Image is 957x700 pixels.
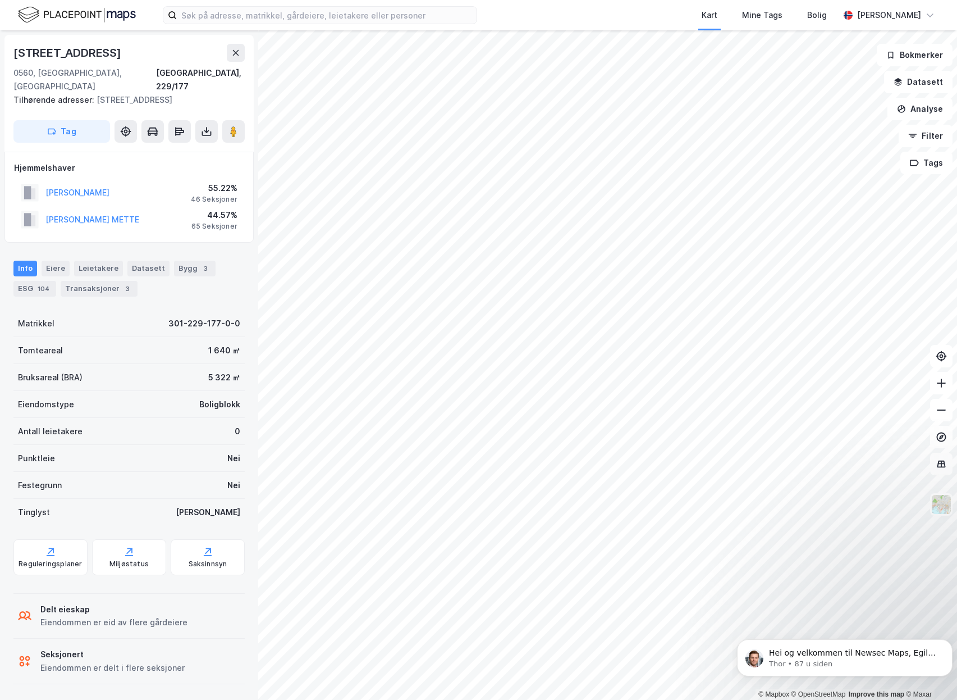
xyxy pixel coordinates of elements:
img: logo.f888ab2527a4732fd821a326f86c7f29.svg [18,5,136,25]
img: Z [931,494,952,515]
div: Matrikkel [18,317,54,330]
div: Mine Tags [742,8,782,22]
div: Festegrunn [18,479,62,492]
button: Tag [13,120,110,143]
div: Info [13,261,37,276]
div: Antall leietakere [18,425,83,438]
div: Leietakere [74,261,123,276]
div: Eiere [42,261,70,276]
div: Eiendommen er delt i flere seksjoner [40,661,185,675]
div: [GEOGRAPHIC_DATA], 229/177 [156,66,245,93]
div: 1 640 ㎡ [208,344,240,357]
span: Tilhørende adresser: [13,95,97,104]
div: 55.22% [191,181,237,195]
div: [STREET_ADDRESS] [13,44,123,62]
button: Bokmerker [877,44,953,66]
div: [STREET_ADDRESS] [13,93,236,107]
div: Bygg [174,261,216,276]
div: Transaksjoner [61,281,138,297]
div: 3 [122,283,133,294]
div: Bolig [807,8,827,22]
div: Saksinnsyn [189,560,227,569]
div: 3 [200,263,211,274]
div: 301-229-177-0-0 [168,317,240,330]
div: 44.57% [191,208,237,222]
div: Hjemmelshaver [14,161,244,175]
input: Søk på adresse, matrikkel, gårdeiere, leietakere eller personer [177,7,477,24]
a: Improve this map [849,690,904,698]
button: Tags [900,152,953,174]
iframe: Intercom notifications melding [732,616,957,694]
div: Datasett [127,261,170,276]
div: Eiendommen er eid av flere gårdeiere [40,616,187,629]
div: 5 322 ㎡ [208,371,240,384]
div: ESG [13,281,56,297]
div: Nei [227,452,240,465]
div: Miljøstatus [109,560,149,569]
div: [PERSON_NAME] [176,506,240,519]
div: 65 Seksjoner [191,222,237,231]
button: Filter [899,125,953,147]
div: Punktleie [18,452,55,465]
button: Datasett [884,71,953,93]
div: Tomteareal [18,344,63,357]
div: Boligblokk [199,398,240,411]
div: [PERSON_NAME] [857,8,921,22]
div: 0560, [GEOGRAPHIC_DATA], [GEOGRAPHIC_DATA] [13,66,156,93]
div: Seksjonert [40,648,185,661]
div: Delt eieskap [40,603,187,616]
div: 104 [35,283,52,294]
div: Reguleringsplaner [19,560,82,569]
div: Eiendomstype [18,398,74,411]
div: 0 [235,425,240,438]
div: Nei [227,479,240,492]
button: Analyse [887,98,953,120]
div: Tinglyst [18,506,50,519]
a: Mapbox [758,690,789,698]
div: Kart [702,8,717,22]
div: Bruksareal (BRA) [18,371,83,384]
a: OpenStreetMap [791,690,846,698]
div: 46 Seksjoner [191,195,237,204]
